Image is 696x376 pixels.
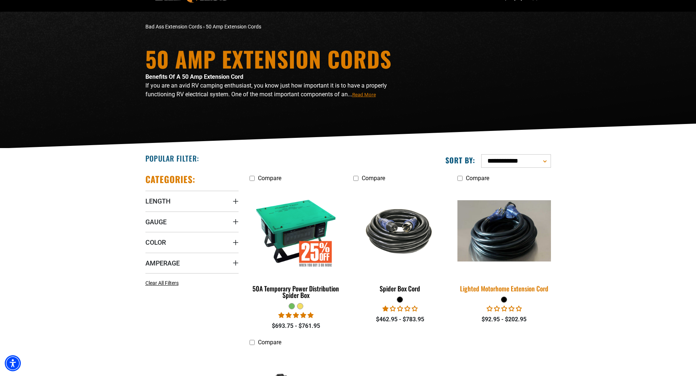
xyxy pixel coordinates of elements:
[258,175,281,182] span: Compare
[145,212,239,232] summary: Gauge
[352,92,376,97] span: Read More
[145,279,182,287] a: Clear All Filters
[145,174,196,185] h2: Categories:
[145,24,202,30] a: Bad Ass Extension Cords
[457,185,551,296] a: black Lighted Motorhome Extension Cord
[457,315,551,324] div: $92.95 - $202.95
[203,24,205,30] span: ›
[445,155,475,165] label: Sort by:
[145,280,179,286] span: Clear All Filters
[383,305,418,312] span: 1.00 stars
[145,154,199,163] h2: Popular Filter:
[278,312,313,319] span: 5.00 stars
[145,48,412,70] h1: 50 Amp Extension Cords
[250,285,343,298] div: 50A Temporary Power Distribution Spider Box
[353,185,446,296] a: black Spider Box Cord
[258,339,281,346] span: Compare
[145,81,412,99] p: If you are an avid RV camping enthusiast, you know just how important it is to have a properly fu...
[145,73,243,80] strong: Benefits Of A 50 Amp Extension Cord
[145,238,166,247] span: Color
[457,285,551,292] div: Lighted Motorhome Extension Cord
[487,305,522,312] span: 0.00 stars
[5,355,21,371] div: Accessibility Menu
[354,203,446,259] img: black
[145,23,412,31] nav: breadcrumbs
[145,197,171,205] span: Length
[145,218,167,226] span: Gauge
[353,285,446,292] div: Spider Box Cord
[466,175,489,182] span: Compare
[353,315,446,324] div: $462.95 - $783.95
[145,259,180,267] span: Amperage
[145,191,239,211] summary: Length
[250,185,343,303] a: 50A Temporary Power Distribution Spider Box 50A Temporary Power Distribution Spider Box
[250,322,343,330] div: $693.75 - $761.95
[145,253,239,273] summary: Amperage
[453,200,555,261] img: black
[250,189,342,273] img: 50A Temporary Power Distribution Spider Box
[145,232,239,252] summary: Color
[362,175,385,182] span: Compare
[206,24,261,30] span: 50 Amp Extension Cords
